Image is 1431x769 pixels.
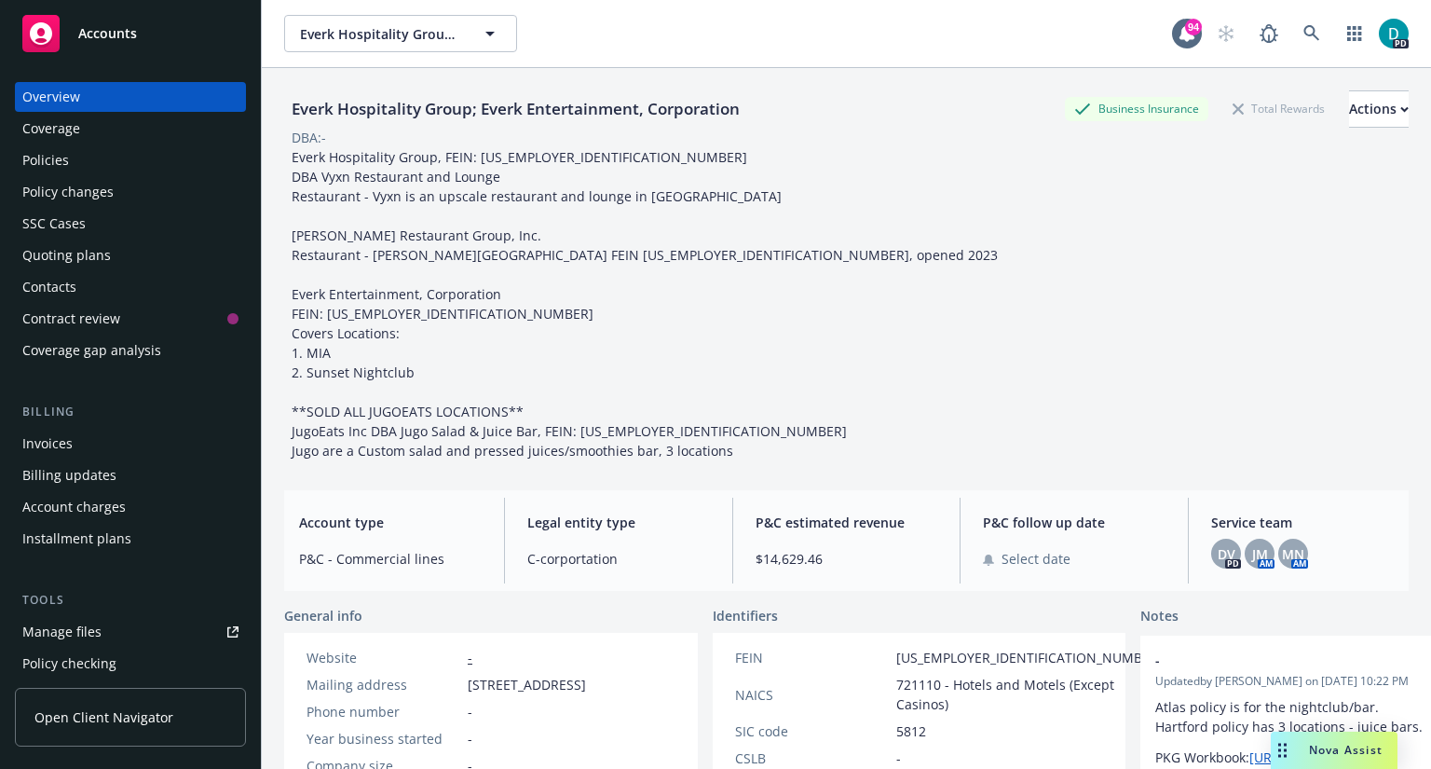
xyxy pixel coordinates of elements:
div: Manage files [22,617,102,647]
div: Tools [15,591,246,610]
span: Accounts [78,26,137,41]
span: Account type [299,513,482,532]
div: Contacts [22,272,76,302]
a: [URL][DOMAIN_NAME] [1249,748,1390,766]
a: Report a Bug [1250,15,1288,52]
div: Quoting plans [22,240,111,270]
a: Switch app [1336,15,1373,52]
div: Coverage [22,114,80,144]
span: Notes [1140,606,1179,628]
span: [US_EMPLOYER_IDENTIFICATION_NUMBER] [896,648,1163,667]
span: 721110 - Hotels and Motels (Except Casinos) [896,675,1163,714]
span: - [896,748,901,768]
a: SSC Cases [15,209,246,239]
div: Phone number [307,702,460,721]
span: Select date [1002,549,1070,569]
a: Contract review [15,304,246,334]
button: Nova Assist [1271,732,1397,769]
span: - [468,729,472,748]
span: 5812 [896,721,926,741]
span: P&C estimated revenue [756,513,938,532]
a: Coverage gap analysis [15,336,246,365]
div: Overview [22,82,80,112]
span: MN [1282,544,1304,564]
span: C-corportation [527,549,710,569]
div: CSLB [735,748,889,768]
a: Overview [15,82,246,112]
span: Legal entity type [527,513,710,532]
div: 94 [1185,19,1202,35]
a: Contacts [15,272,246,302]
a: Manage files [15,617,246,647]
span: Everk Hospitality Group, FEIN: [US_EMPLOYER_IDENTIFICATION_NUMBER] DBA Vyxn Restaurant and Lounge... [292,148,998,460]
div: Drag to move [1271,732,1294,769]
a: Start snowing [1207,15,1245,52]
a: - [468,649,472,666]
div: Website [307,648,460,667]
div: Year business started [307,729,460,748]
span: Open Client Navigator [34,707,173,727]
span: - [468,702,472,721]
a: Search [1293,15,1330,52]
a: Account charges [15,492,246,522]
div: Total Rewards [1223,97,1334,120]
div: SSC Cases [22,209,86,239]
button: Actions [1349,90,1409,128]
div: DBA: - [292,128,326,147]
div: Billing [15,403,246,421]
a: Installment plans [15,524,246,554]
div: Billing updates [22,460,116,490]
a: Billing updates [15,460,246,490]
span: [STREET_ADDRESS] [468,675,586,694]
a: Policies [15,145,246,175]
div: Everk Hospitality Group; Everk Entertainment, Corporation [284,97,747,121]
a: Policy changes [15,177,246,207]
span: DV [1218,544,1235,564]
div: Contract review [22,304,120,334]
div: Mailing address [307,675,460,694]
div: Installment plans [22,524,131,554]
button: Everk Hospitality Group; Everk Entertainment, Corporation [284,15,517,52]
a: Policy checking [15,649,246,679]
div: Coverage gap analysis [22,336,161,365]
span: P&C - Commercial lines [299,549,482,569]
a: Coverage [15,114,246,144]
span: Service team [1211,513,1394,532]
img: photo [1379,19,1409,48]
div: Policies [22,145,69,175]
span: General info [284,606,362,625]
span: - [1155,651,1431,670]
a: Accounts [15,7,246,60]
a: Invoices [15,429,246,459]
div: FEIN [735,648,889,667]
span: Nova Assist [1309,742,1383,758]
span: Everk Hospitality Group; Everk Entertainment, Corporation [300,24,461,44]
span: $14,629.46 [756,549,938,569]
span: Identifiers [713,606,778,625]
div: Policy changes [22,177,114,207]
div: Invoices [22,429,73,459]
div: Actions [1349,91,1409,127]
div: Policy checking [22,649,116,679]
div: SIC code [735,721,889,741]
div: Business Insurance [1065,97,1208,120]
span: P&C follow up date [983,513,1165,532]
a: Quoting plans [15,240,246,270]
div: Account charges [22,492,126,522]
div: NAICS [735,685,889,705]
span: JM [1252,544,1268,564]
